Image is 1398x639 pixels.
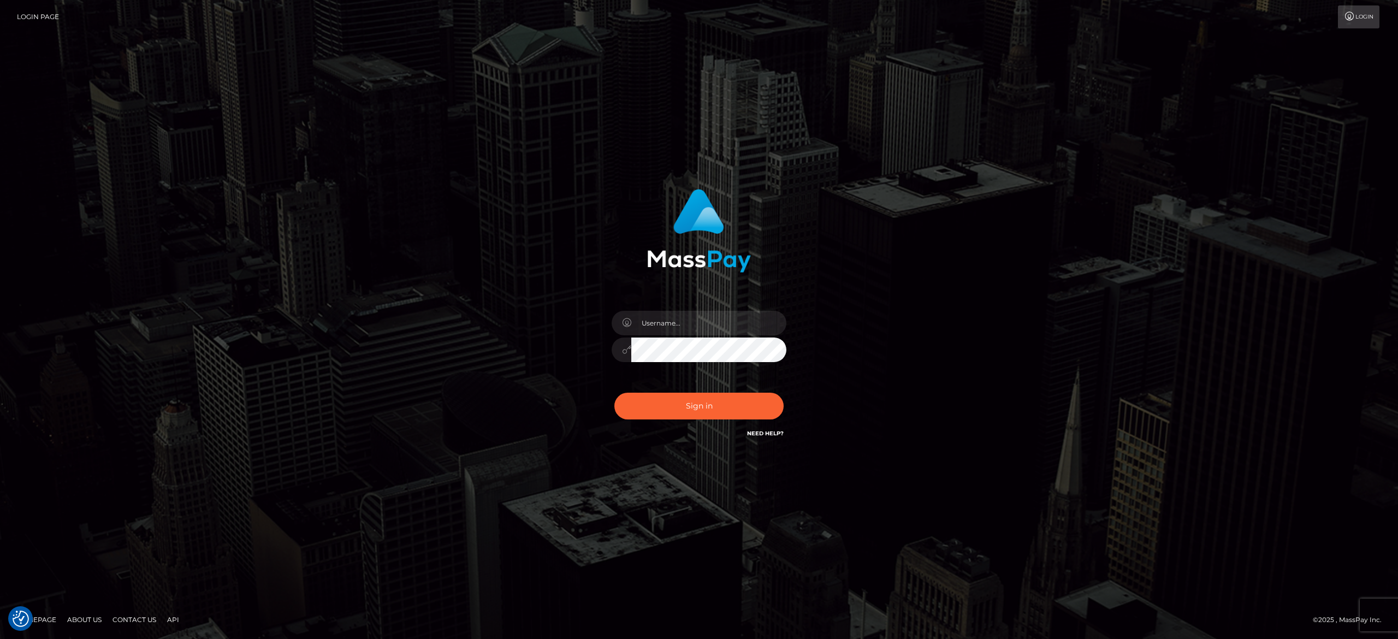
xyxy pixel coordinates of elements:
a: Contact Us [108,611,161,628]
a: About Us [63,611,106,628]
img: Revisit consent button [13,611,29,627]
button: Sign in [614,393,784,419]
a: Need Help? [747,430,784,437]
a: API [163,611,183,628]
div: © 2025 , MassPay Inc. [1313,614,1390,626]
a: Login [1338,5,1379,28]
button: Consent Preferences [13,611,29,627]
a: Homepage [12,611,61,628]
input: Username... [631,311,786,335]
img: MassPay Login [647,189,751,273]
a: Login Page [17,5,59,28]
